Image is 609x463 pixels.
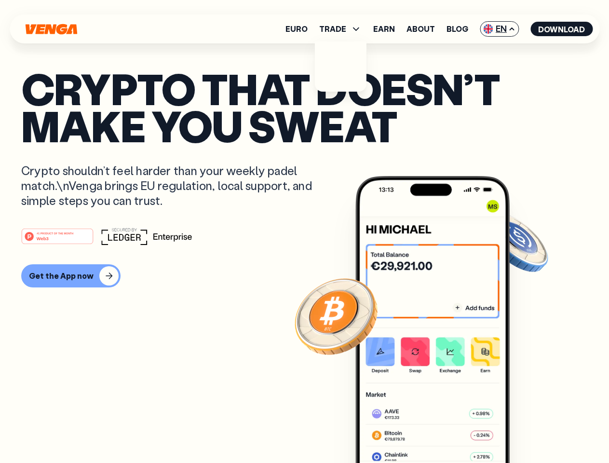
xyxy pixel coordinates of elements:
a: Blog [447,25,468,33]
a: About [406,25,435,33]
p: Crypto that doesn’t make you sweat [21,70,588,144]
span: TRADE [319,25,346,33]
p: Crypto shouldn’t feel harder than your weekly padel match.\nVenga brings EU regulation, local sup... [21,163,326,208]
tspan: #1 PRODUCT OF THE MONTH [37,231,73,234]
button: Get the App now [21,264,121,287]
span: EN [480,21,519,37]
img: USDC coin [481,207,550,277]
img: flag-uk [483,24,493,34]
a: Euro [285,25,308,33]
img: Bitcoin [293,272,379,359]
span: TRADE [319,23,362,35]
a: #1 PRODUCT OF THE MONTHWeb3 [21,234,94,246]
tspan: Web3 [37,235,49,241]
a: Earn [373,25,395,33]
button: Download [530,22,593,36]
div: Get the App now [29,271,94,281]
svg: Home [24,24,78,35]
a: Get the App now [21,264,588,287]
